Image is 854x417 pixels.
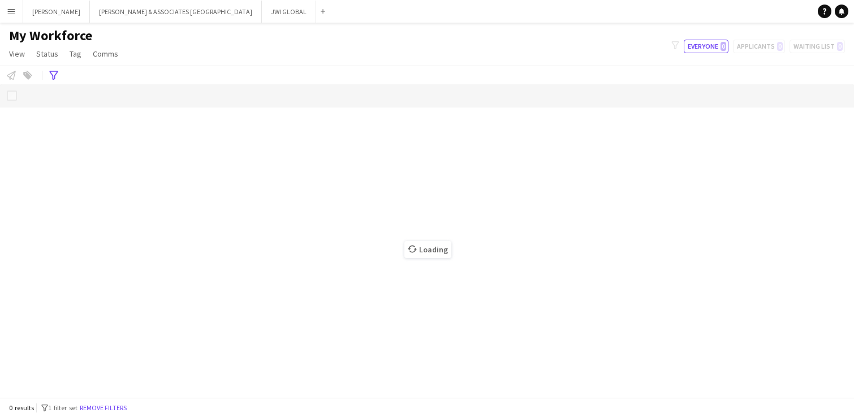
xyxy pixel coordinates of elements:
[721,42,726,51] span: 0
[88,46,123,61] a: Comms
[5,46,29,61] a: View
[36,49,58,59] span: Status
[23,1,90,23] button: [PERSON_NAME]
[262,1,316,23] button: JWI GLOBAL
[65,46,86,61] a: Tag
[9,49,25,59] span: View
[90,1,262,23] button: [PERSON_NAME] & ASSOCIATES [GEOGRAPHIC_DATA]
[404,241,451,258] span: Loading
[684,40,728,53] button: Everyone0
[48,403,77,412] span: 1 filter set
[32,46,63,61] a: Status
[77,402,129,414] button: Remove filters
[70,49,81,59] span: Tag
[47,68,61,82] app-action-btn: Advanced filters
[9,27,92,44] span: My Workforce
[93,49,118,59] span: Comms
